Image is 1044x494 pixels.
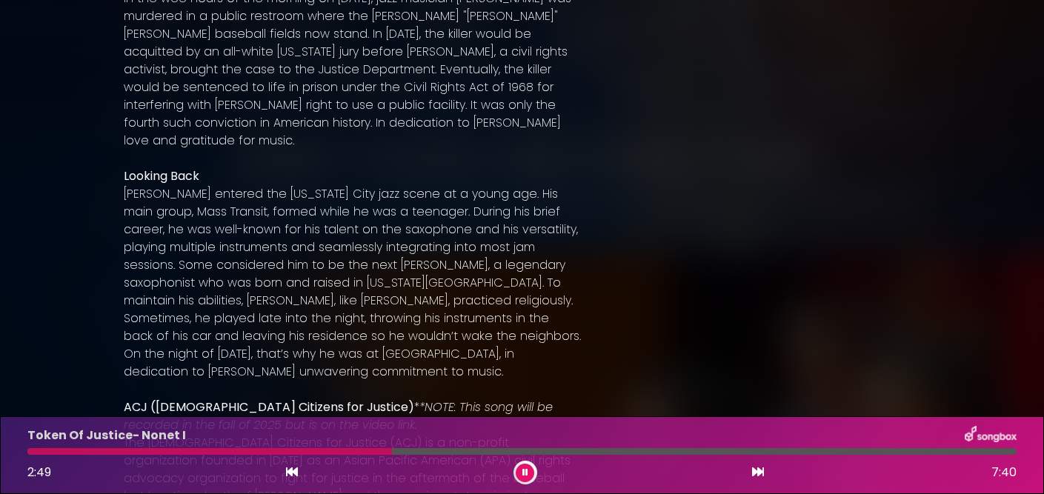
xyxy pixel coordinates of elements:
span: 7:40 [991,464,1017,481]
span: 2:49 [27,464,51,481]
strong: ACJ ([DEMOGRAPHIC_DATA] Citizens for Justice) [124,398,414,415]
img: songbox-logo-white.png [965,426,1017,445]
p: [PERSON_NAME] entered the [US_STATE] City jazz scene at a young age. His main group, Mass Transit... [124,185,582,381]
em: *NOTE: This song will be recorded in the fall of 2025 but is on the video link. [124,398,553,433]
p: Token Of Justice- Nonet I [27,427,186,444]
strong: Looking Back [124,167,199,184]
